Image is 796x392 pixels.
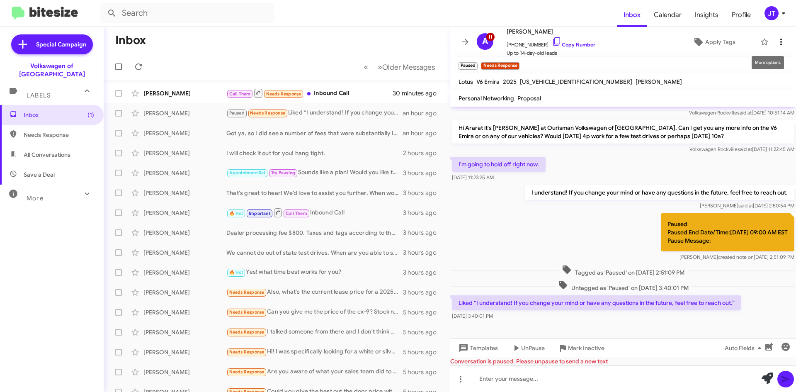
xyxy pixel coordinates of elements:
[229,309,265,315] span: Needs Response
[229,369,265,375] span: Needs Response
[647,3,688,27] a: Calendar
[752,56,784,69] div: More options
[517,95,541,102] span: Proposal
[226,307,403,317] div: Can you give me the price of the cx-9? Stock number DM11091
[551,341,611,355] button: Mark Inactive
[459,95,514,102] span: Personal Networking
[459,62,478,70] small: Paused
[450,341,505,355] button: Templates
[226,248,403,257] div: We cannot do out of state test drives. When are you able to stop by?
[457,341,498,355] span: Templates
[24,111,94,119] span: Inbox
[452,295,741,310] p: Liked “I understand! If you change your mind or have any questions in the future, feel free to re...
[403,308,443,317] div: 5 hours ago
[403,129,443,137] div: an hour ago
[738,146,752,152] span: said at
[393,89,443,97] div: 30 minutes ago
[143,129,226,137] div: [PERSON_NAME]
[689,146,794,152] span: Volkswagen Rockville [DATE] 11:22:45 AM
[671,34,756,49] button: Apply Tags
[482,35,488,48] span: A
[226,229,403,237] div: Dealer processing fee $800. Taxes and tags according to the state you are registering the vehicle...
[503,78,517,85] span: 2025
[764,6,779,20] div: JT
[452,313,493,319] span: [DATE] 3:40:01 PM
[452,120,794,144] p: Hi Ararat it's [PERSON_NAME] at Ourisman Volkswagen of [GEOGRAPHIC_DATA]. Can I get you any more ...
[226,268,403,277] div: Yes! what time best works for you?
[250,110,285,116] span: Needs Response
[507,27,595,37] span: [PERSON_NAME]
[229,91,251,97] span: Call Them
[143,368,226,376] div: [PERSON_NAME]
[226,108,403,118] div: Liked “I understand! If you change your mind or have any questions in the future, feel free to re...
[403,229,443,237] div: 3 hours ago
[24,131,94,139] span: Needs Response
[680,254,794,260] span: [PERSON_NAME] [DATE] 2:51:09 PM
[143,149,226,157] div: [PERSON_NAME]
[481,62,519,70] small: Needs Response
[359,58,373,75] button: Previous
[24,151,70,159] span: All Conversations
[737,110,752,116] span: said at
[87,111,94,119] span: (1)
[226,207,403,218] div: Inbound Call
[403,169,443,177] div: 3 hours ago
[226,367,403,377] div: Are you aware of what your sales team did to me this past [DATE]?
[558,265,688,277] span: Tagged as 'Paused' on [DATE] 2:51:09 PM
[700,202,794,209] span: [PERSON_NAME] [DATE] 2:50:54 PM
[143,288,226,297] div: [PERSON_NAME]
[403,348,443,356] div: 5 hours ago
[143,308,226,317] div: [PERSON_NAME]
[525,185,794,200] p: I understand! If you change your mind or have any questions in the future, feel free to reach out.
[143,209,226,217] div: [PERSON_NAME]
[11,34,93,54] a: Special Campaign
[378,62,382,72] span: »
[738,202,753,209] span: said at
[403,248,443,257] div: 3 hours ago
[364,62,368,72] span: «
[718,254,754,260] span: created note on
[403,189,443,197] div: 3 hours ago
[403,288,443,297] div: 3 hours ago
[229,110,245,116] span: Paused
[452,157,546,172] p: I'm going to hold off right now.
[403,109,443,117] div: an hour ago
[452,174,494,180] span: [DATE] 11:23:25 AM
[143,229,226,237] div: [PERSON_NAME]
[27,195,44,202] span: More
[476,78,500,85] span: V6 Emira
[505,341,551,355] button: UnPause
[403,268,443,277] div: 3 hours ago
[143,169,226,177] div: [PERSON_NAME]
[229,349,265,355] span: Needs Response
[661,213,794,251] p: Paused Paused End Date/Time:[DATE] 09:00 AM EST Pause Message:
[459,78,473,85] span: Lotus
[521,341,545,355] span: UnPause
[725,3,757,27] a: Profile
[226,287,403,297] div: Also, what's the current lease price for a 2025 VW ID.4? I see this online
[226,88,393,98] div: Inbound Call
[27,92,51,99] span: Labels
[520,78,632,85] span: [US_VEHICLE_IDENTIFICATION_NUMBER]
[229,329,265,335] span: Needs Response
[757,6,787,20] button: JT
[115,34,146,47] h1: Inbox
[718,341,771,355] button: Auto Fields
[36,40,86,49] span: Special Campaign
[688,3,725,27] span: Insights
[403,149,443,157] div: 2 hours ago
[617,3,647,27] a: Inbox
[143,348,226,356] div: [PERSON_NAME]
[403,328,443,336] div: 5 hours ago
[266,91,301,97] span: Needs Response
[507,37,595,49] span: [PHONE_NUMBER]
[450,357,796,365] div: Conversation is paused. Please unpause to send a new text
[249,211,270,216] span: Important
[143,248,226,257] div: [PERSON_NAME]
[24,170,55,179] span: Save a Deal
[226,327,403,337] div: I talked someone from there and I don't think we could get the price into my budget
[226,347,403,357] div: Hi! I was specifically looking for a white or silver, late model GTI Autobahn with a manual trans...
